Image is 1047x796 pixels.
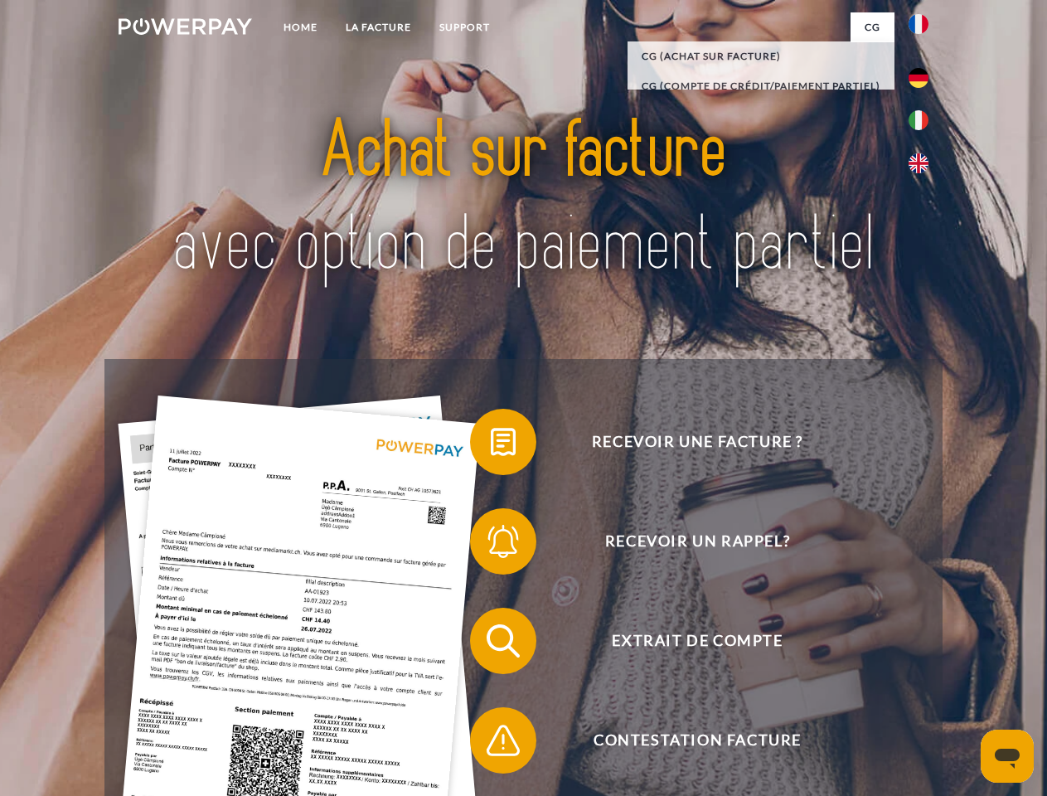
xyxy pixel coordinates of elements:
[981,730,1034,783] iframe: Bouton de lancement de la fenêtre de messagerie
[470,608,901,674] button: Extrait de compte
[425,12,504,42] a: Support
[119,18,252,35] img: logo-powerpay-white.svg
[494,508,900,575] span: Recevoir un rappel?
[628,41,894,71] a: CG (achat sur facture)
[332,12,425,42] a: LA FACTURE
[482,421,524,463] img: qb_bill.svg
[470,707,901,774] button: Contestation Facture
[628,71,894,101] a: CG (Compte de crédit/paiement partiel)
[909,14,928,34] img: fr
[909,68,928,88] img: de
[470,409,901,475] button: Recevoir une facture ?
[482,620,524,662] img: qb_search.svg
[909,110,928,130] img: it
[851,12,894,42] a: CG
[269,12,332,42] a: Home
[482,521,524,562] img: qb_bell.svg
[494,608,900,674] span: Extrait de compte
[494,409,900,475] span: Recevoir une facture ?
[482,720,524,761] img: qb_warning.svg
[470,508,901,575] button: Recevoir un rappel?
[158,80,889,318] img: title-powerpay_fr.svg
[909,153,928,173] img: en
[494,707,900,774] span: Contestation Facture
